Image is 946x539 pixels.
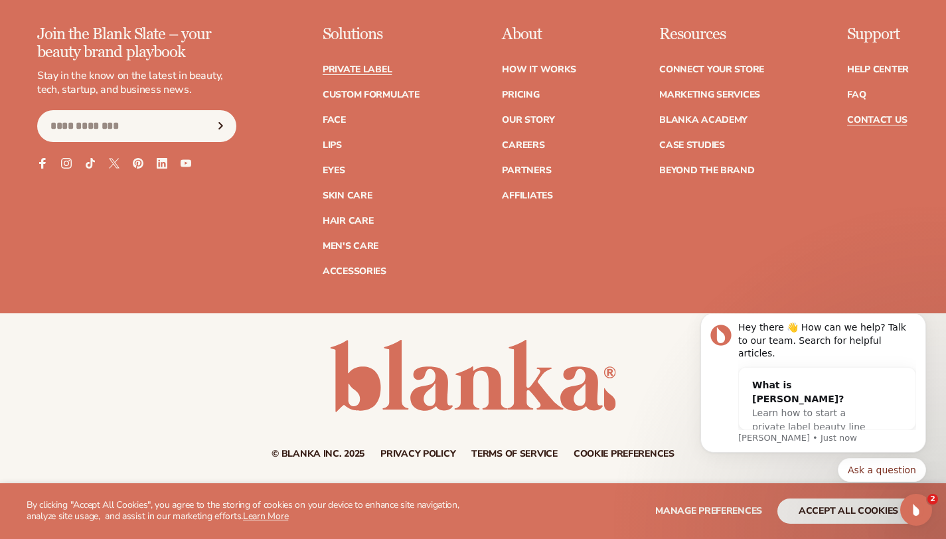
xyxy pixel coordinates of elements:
[323,65,392,74] a: Private label
[502,116,554,125] a: Our Story
[659,65,764,74] a: Connect your store
[72,64,195,92] div: What is [PERSON_NAME]?
[847,116,907,125] a: Contact Us
[157,144,246,168] button: Quick reply: Ask a question
[900,494,932,526] iframe: Intercom live chat
[272,447,364,460] small: © Blanka Inc. 2025
[927,494,938,504] span: 2
[659,141,725,150] a: Case Studies
[323,166,345,175] a: Eyes
[502,65,576,74] a: How It Works
[20,144,246,168] div: Quick reply options
[659,116,748,125] a: Blanka Academy
[847,26,909,43] p: Support
[502,90,539,100] a: Pricing
[502,166,551,175] a: Partners
[37,69,236,97] p: Stay in the know on the latest in beauty, tech, startup, and business news.
[37,26,236,61] p: Join the Blank Slate – your beauty brand playbook
[323,267,386,276] a: Accessories
[58,7,236,46] div: Hey there 👋 How can we help? Talk to our team. Search for helpful articles.
[847,65,909,74] a: Help Center
[72,94,185,132] span: Learn how to start a private label beauty line with [PERSON_NAME]
[206,110,236,142] button: Subscribe
[27,500,490,522] p: By clicking "Accept All Cookies", you agree to the storing of cookies on your device to enhance s...
[471,449,558,459] a: Terms of service
[323,191,372,200] a: Skin Care
[243,510,288,522] a: Learn More
[30,11,51,32] img: Profile image for Lee
[655,504,762,517] span: Manage preferences
[502,191,552,200] a: Affiliates
[659,90,760,100] a: Marketing services
[323,141,342,150] a: Lips
[502,26,576,43] p: About
[58,118,236,130] p: Message from Lee, sent Just now
[58,54,208,145] div: What is [PERSON_NAME]?Learn how to start a private label beauty line with [PERSON_NAME]
[680,314,946,490] iframe: Intercom notifications message
[847,90,866,100] a: FAQ
[574,449,674,459] a: Cookie preferences
[323,116,346,125] a: Face
[323,26,420,43] p: Solutions
[323,90,420,100] a: Custom formulate
[323,216,373,226] a: Hair Care
[58,7,236,116] div: Message content
[659,26,764,43] p: Resources
[502,141,544,150] a: Careers
[655,499,762,524] button: Manage preferences
[323,242,378,251] a: Men's Care
[380,449,455,459] a: Privacy policy
[659,166,755,175] a: Beyond the brand
[777,499,919,524] button: accept all cookies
